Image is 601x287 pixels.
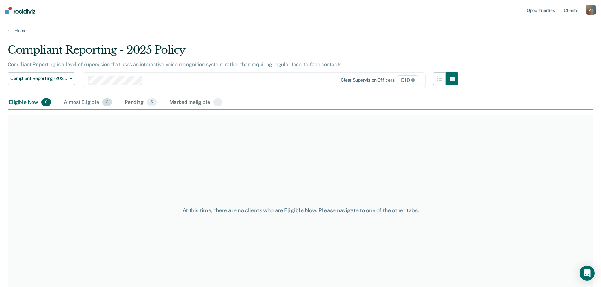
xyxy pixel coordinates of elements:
div: Marked Ineligible1 [168,96,224,110]
img: Recidiviz [5,7,35,14]
span: 5 [147,98,157,106]
div: Pending5 [123,96,158,110]
div: At this time, there are no clients who are Eligible Now. Please navigate to one of the other tabs. [154,207,447,214]
div: Clear supervision officers [341,77,394,83]
div: A J [586,5,596,15]
p: Compliant Reporting is a level of supervision that uses an interactive voice recognition system, ... [8,61,343,67]
span: 0 [41,98,51,106]
span: D10 [397,75,419,85]
div: Eligible Now0 [8,96,52,110]
button: Compliant Reporting - 2025 Policy [8,72,75,85]
div: Open Intercom Messenger [580,266,595,281]
span: 1 [213,98,222,106]
div: Almost Eligible2 [62,96,113,110]
span: Compliant Reporting - 2025 Policy [10,76,67,81]
div: Compliant Reporting - 2025 Policy [8,43,458,61]
button: AJ [586,5,596,15]
span: 2 [102,98,112,106]
a: Home [8,28,593,33]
